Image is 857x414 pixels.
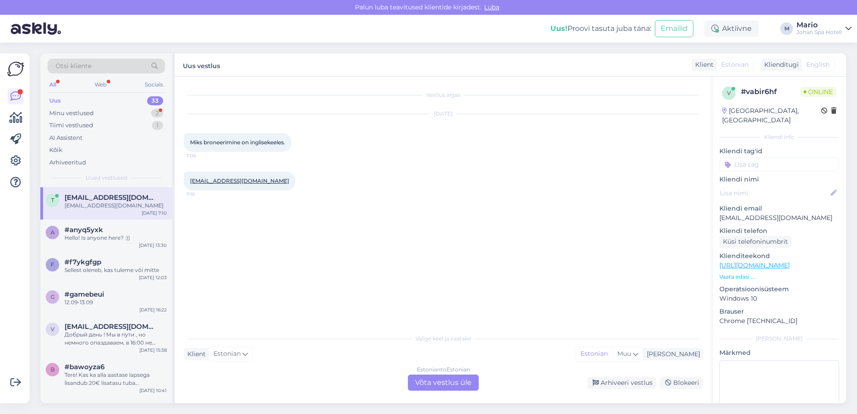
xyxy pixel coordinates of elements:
[93,79,108,91] div: Web
[184,91,703,99] div: Vestlus algas
[719,348,839,358] p: Märkmed
[65,363,104,371] span: #bawoyza6
[49,109,94,118] div: Minu vestlused
[720,188,829,198] input: Lisa nimi
[796,22,852,36] a: MarioJohan Spa Hotell
[719,285,839,294] p: Operatsioonisüsteem
[780,22,793,35] div: M
[49,146,62,155] div: Kõik
[719,316,839,326] p: Chrome [TECHNICAL_ID]
[800,87,836,97] span: Online
[719,133,839,141] div: Kliendi info
[719,158,839,171] input: Lisa tag
[184,110,703,118] div: [DATE]
[65,234,167,242] div: Hello! Is anyone here? :))
[796,29,842,36] div: Johan Spa Hotell
[183,59,220,71] label: Uus vestlus
[190,177,289,184] a: [EMAIL_ADDRESS][DOMAIN_NAME]
[719,147,839,156] p: Kliendi tag'id
[186,191,220,198] span: 7:10
[741,86,800,97] div: # vabir6hf
[139,306,167,313] div: [DATE] 16:22
[86,174,127,182] span: Uued vestlused
[51,326,54,332] span: v
[722,106,821,125] div: [GEOGRAPHIC_DATA], [GEOGRAPHIC_DATA]
[727,90,731,96] span: v
[184,349,206,359] div: Klient
[576,347,612,361] div: Estonian
[719,236,792,248] div: Küsi telefoninumbrit
[190,139,285,146] span: Miks broneerimine on inglisekeeles.
[65,323,158,331] span: vladocek@inbox.lv
[660,377,703,389] div: Blokeeri
[417,366,470,374] div: Estonian to Estonian
[65,331,167,347] div: Добрый день ! Мы в пути , но немного опаздаваем, в 16:00 не успеем. С уважением [PERSON_NAME] [PH...
[49,96,61,105] div: Uus
[139,242,167,249] div: [DATE] 13:30
[719,273,839,281] p: Vaata edasi ...
[65,194,158,202] span: tiit.tonisson@mail.ee
[587,377,656,389] div: Arhiveeri vestlus
[65,202,167,210] div: [EMAIL_ADDRESS][DOMAIN_NAME]
[143,79,165,91] div: Socials
[139,347,167,354] div: [DATE] 15:38
[655,20,693,37] button: Emailid
[719,251,839,261] p: Klienditeekond
[719,226,839,236] p: Kliendi telefon
[152,121,163,130] div: 1
[147,96,163,105] div: 33
[65,226,103,234] span: #anyq5yxk
[49,121,93,130] div: Tiimi vestlused
[761,60,799,69] div: Klienditugi
[49,134,82,142] div: AI Assistent
[643,349,700,359] div: [PERSON_NAME]
[721,60,749,69] span: Estonian
[408,375,479,391] div: Võta vestlus üle
[550,23,651,34] div: Proovi tasuta juba täna:
[719,294,839,303] p: Windows 10
[65,371,167,387] div: Tere! Kas ka alla aastase lapsega lisandub 20€ lisatasu tuba broneerides?
[719,204,839,213] p: Kliendi email
[139,387,167,394] div: [DATE] 10:41
[51,366,55,373] span: b
[719,307,839,316] p: Brauser
[51,261,54,268] span: f
[719,213,839,223] p: [EMAIL_ADDRESS][DOMAIN_NAME]
[56,61,91,71] span: Otsi kliente
[49,158,86,167] div: Arhiveeritud
[692,60,714,69] div: Klient
[48,79,58,91] div: All
[719,261,790,269] a: [URL][DOMAIN_NAME]
[719,335,839,343] div: [PERSON_NAME]
[806,60,830,69] span: English
[704,21,759,37] div: Aktiivne
[213,349,241,359] span: Estonian
[481,3,502,11] span: Luba
[65,290,104,298] span: #gamebeui
[7,60,24,78] img: Askly Logo
[51,197,54,203] span: t
[139,274,167,281] div: [DATE] 12:03
[550,24,567,33] b: Uus!
[184,335,703,343] div: Valige keel ja vastake
[51,229,55,236] span: a
[65,258,101,266] span: #f7ykgfgp
[719,175,839,184] p: Kliendi nimi
[151,109,163,118] div: 2
[617,349,631,358] span: Muu
[142,210,167,216] div: [DATE] 7:10
[65,298,167,306] div: 12.09-13.09
[796,22,842,29] div: Mario
[65,266,167,274] div: Sellest oleneb, kas tuleme või mitte
[186,152,220,159] span: 7:06
[51,293,55,300] span: g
